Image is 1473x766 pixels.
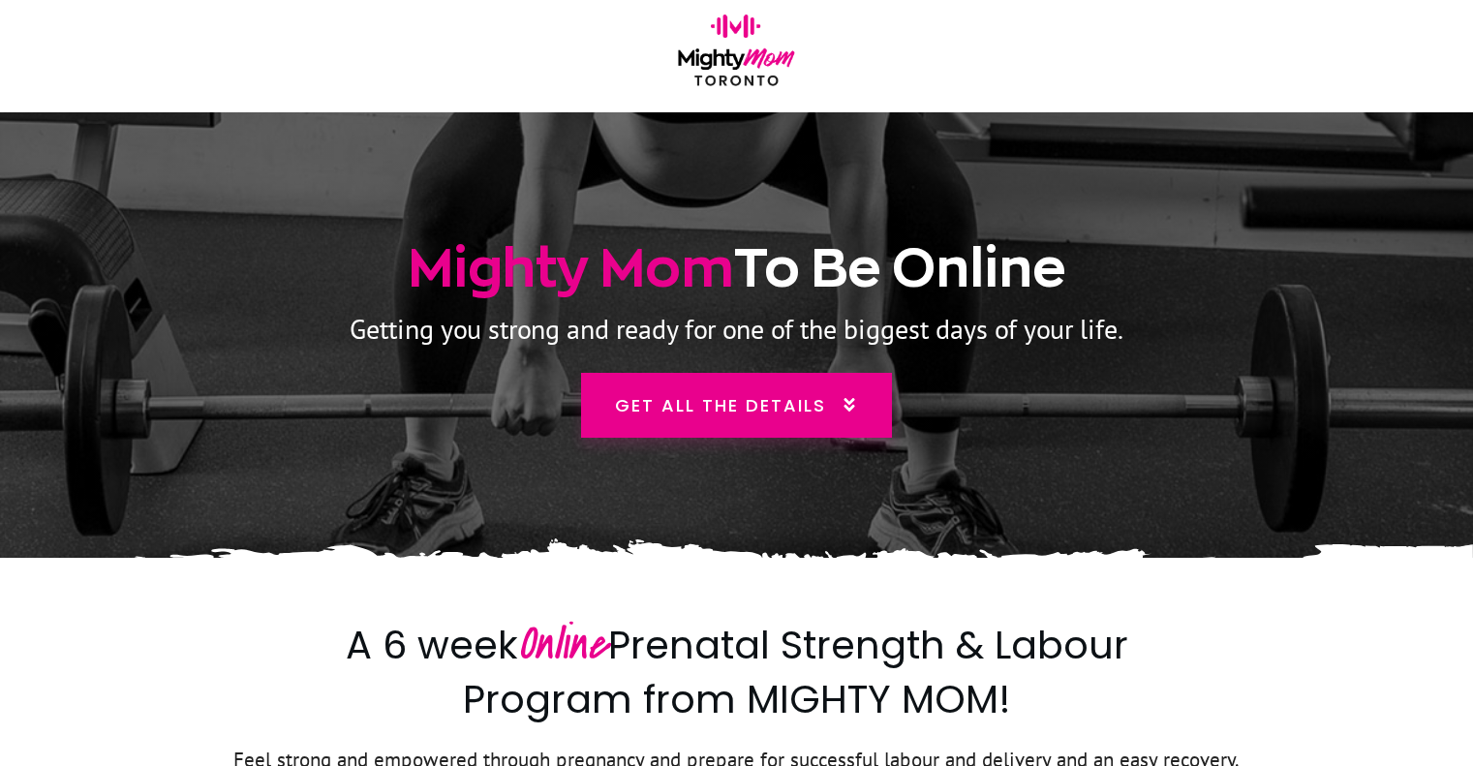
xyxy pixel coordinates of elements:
[157,233,1317,303] h1: To Be Online
[615,392,826,418] span: Get all the details
[313,617,1160,741] h2: A 6 week Prenatal Strength & Labour Program from MIGHTY MOM!
[670,15,803,97] img: mightymom-logo-toronto
[518,611,608,677] span: Online
[581,373,892,438] a: Get all the details
[408,238,734,296] span: Mighty Mom
[157,305,1317,352] p: Getting you strong and ready for one of the biggest days of your life.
